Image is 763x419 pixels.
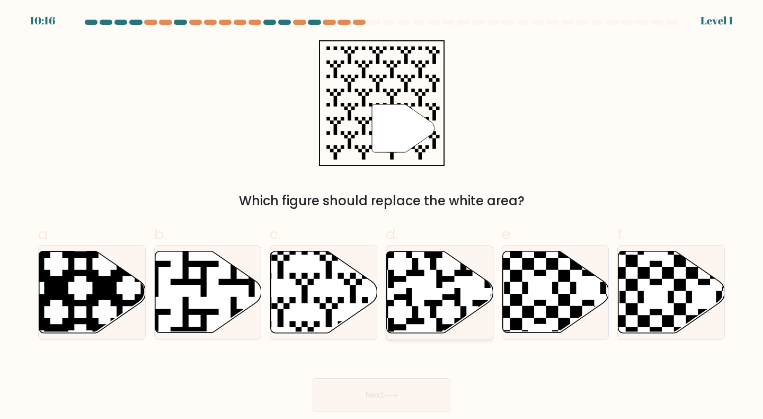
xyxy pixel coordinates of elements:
[45,191,718,211] div: Which figure should replace the white area?
[30,13,55,29] div: 10:16
[372,104,434,152] g: "
[502,224,513,245] span: e.
[154,224,167,245] span: b.
[386,224,398,245] span: d.
[313,378,450,412] button: Next
[270,224,281,245] span: c.
[617,224,625,245] span: f.
[700,13,733,29] div: Level 1
[38,224,51,245] span: a.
